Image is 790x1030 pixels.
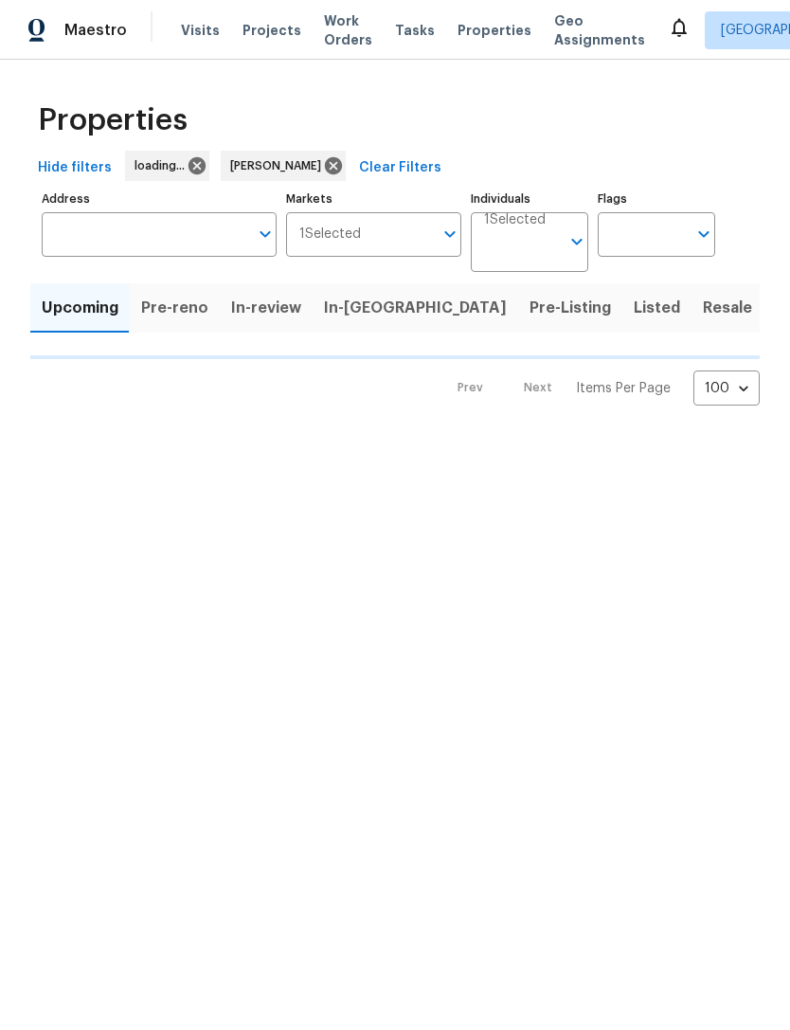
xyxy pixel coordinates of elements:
[324,11,372,49] span: Work Orders
[64,21,127,40] span: Maestro
[471,193,588,205] label: Individuals
[125,151,209,181] div: loading...
[598,193,715,205] label: Flags
[324,295,507,321] span: In-[GEOGRAPHIC_DATA]
[693,364,760,413] div: 100
[576,379,671,398] p: Items Per Page
[135,156,192,175] span: loading...
[42,295,118,321] span: Upcoming
[221,151,346,181] div: [PERSON_NAME]
[395,24,435,37] span: Tasks
[564,228,590,255] button: Open
[38,156,112,180] span: Hide filters
[554,11,645,49] span: Geo Assignments
[634,295,680,321] span: Listed
[351,151,449,186] button: Clear Filters
[484,212,546,228] span: 1 Selected
[299,226,361,243] span: 1 Selected
[38,111,188,130] span: Properties
[691,221,717,247] button: Open
[252,221,278,247] button: Open
[30,151,119,186] button: Hide filters
[703,295,752,321] span: Resale
[286,193,462,205] label: Markets
[231,295,301,321] span: In-review
[230,156,329,175] span: [PERSON_NAME]
[359,156,441,180] span: Clear Filters
[440,370,760,406] nav: Pagination Navigation
[437,221,463,247] button: Open
[242,21,301,40] span: Projects
[458,21,531,40] span: Properties
[530,295,611,321] span: Pre-Listing
[141,295,208,321] span: Pre-reno
[181,21,220,40] span: Visits
[42,193,277,205] label: Address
